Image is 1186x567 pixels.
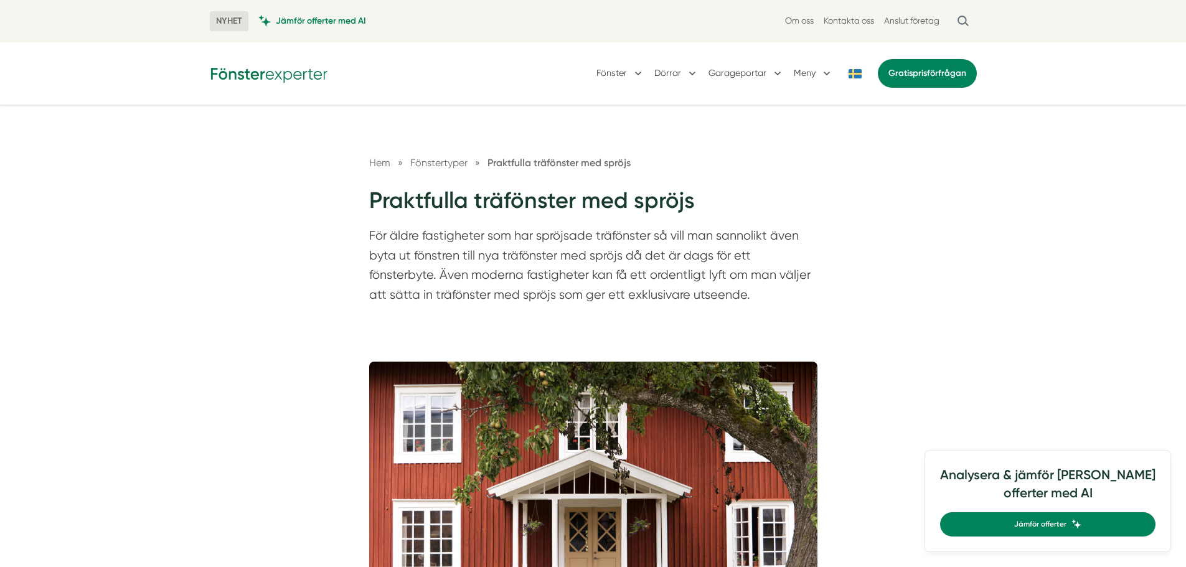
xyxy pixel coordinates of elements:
[369,157,390,169] a: Hem
[475,155,480,171] span: »
[888,68,913,78] span: Gratis
[369,155,817,171] nav: Breadcrumb
[708,57,784,90] button: Garageportar
[487,157,631,169] a: Praktfulla träfönster med spröjs
[1014,518,1066,530] span: Jämför offerter
[596,57,644,90] button: Fönster
[398,155,403,171] span: »
[258,15,366,27] a: Jämför offerter med AI
[884,15,939,27] a: Anslut företag
[369,185,817,226] h1: Praktfulla träfönster med spröjs
[210,11,248,31] span: NYHET
[210,63,328,83] img: Fönsterexperter Logotyp
[369,226,817,311] p: För äldre fastigheter som har spröjsade träfönster så vill man sannolikt även byta ut fönstren ti...
[654,57,699,90] button: Dörrar
[878,59,977,88] a: Gratisprisförfrågan
[940,512,1155,537] a: Jämför offerter
[276,15,366,27] span: Jämför offerter med AI
[410,157,468,169] span: Fönstertyper
[794,57,833,90] button: Meny
[940,466,1155,512] h4: Analysera & jämför [PERSON_NAME] offerter med AI
[824,15,874,27] a: Kontakta oss
[410,157,470,169] a: Fönstertyper
[785,15,814,27] a: Om oss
